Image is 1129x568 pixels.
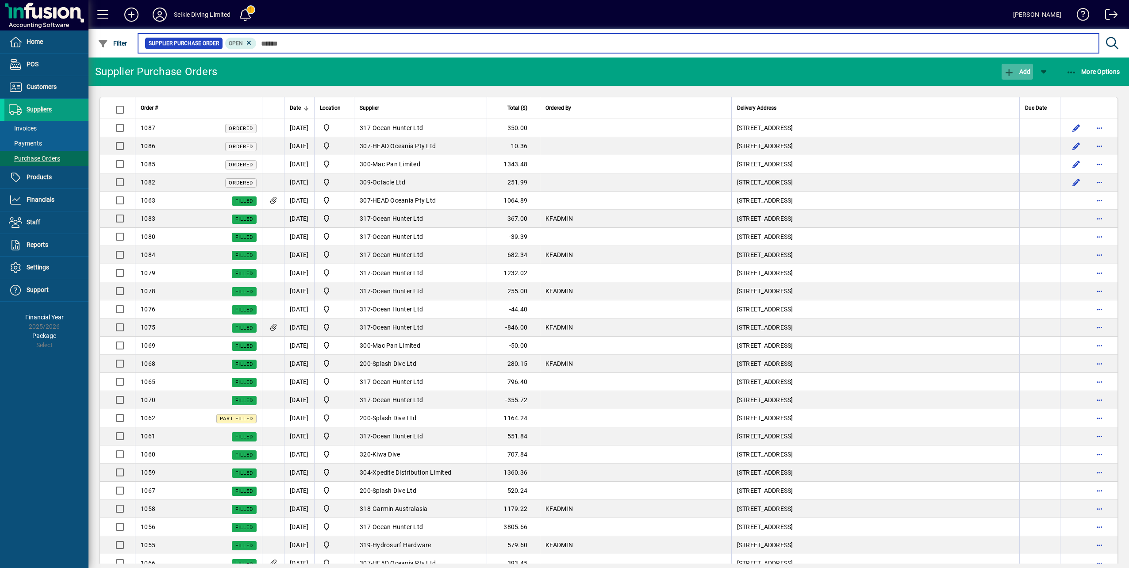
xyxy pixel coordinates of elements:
td: [STREET_ADDRESS] [731,518,1019,536]
td: 1343.48 [487,155,540,173]
span: Add [1004,68,1030,75]
button: More options [1092,302,1106,316]
span: 1058 [141,505,155,512]
span: Ocean Hunter Ltd [372,324,423,331]
button: More options [1092,502,1106,516]
span: Filled [235,452,253,458]
span: Part Filled [220,416,253,422]
td: [DATE] [284,300,314,319]
button: More options [1092,447,1106,461]
span: Location [320,103,341,113]
td: 251.99 [487,173,540,192]
span: Ocean Hunter Ltd [372,233,423,240]
span: Shop [320,340,349,351]
span: 1087 [141,124,155,131]
span: Filter [98,40,127,47]
a: Payments [4,136,88,151]
div: Supplier Purchase Orders [95,65,217,79]
span: Shop [320,503,349,514]
td: - [354,319,487,337]
td: [DATE] [284,445,314,464]
span: Ocean Hunter Ltd [372,215,423,222]
span: 1086 [141,142,155,150]
td: [DATE] [284,119,314,137]
a: POS [4,54,88,76]
button: Add [117,7,146,23]
span: Package [32,332,56,339]
td: - [354,137,487,155]
span: Filled [235,289,253,295]
a: Invoices [4,121,88,136]
span: KFADMIN [545,505,573,512]
button: More options [1092,411,1106,425]
span: 320 [360,451,371,458]
span: KFADMIN [545,324,573,331]
span: Shop [320,123,349,133]
span: Purchase Orders [9,155,60,162]
div: Ordered By [545,103,726,113]
td: [STREET_ADDRESS] [731,373,1019,391]
td: [STREET_ADDRESS] [731,119,1019,137]
td: [STREET_ADDRESS] [731,155,1019,173]
span: Open [229,40,243,46]
a: Customers [4,76,88,98]
td: -39.39 [487,228,540,246]
span: Invoices [9,125,37,132]
button: More options [1092,139,1106,153]
span: 1059 [141,469,155,476]
span: 317 [360,215,371,222]
td: - [354,246,487,264]
td: [STREET_ADDRESS] [731,192,1019,210]
span: Filled [235,325,253,331]
span: 1078 [141,288,155,295]
td: [DATE] [284,482,314,500]
td: 520.24 [487,482,540,500]
span: Ocean Hunter Ltd [372,288,423,295]
td: - [354,518,487,536]
span: POS [27,61,38,68]
td: [DATE] [284,173,314,192]
button: Edit [1069,157,1083,171]
div: Order # [141,103,257,113]
td: [DATE] [284,282,314,300]
span: 1082 [141,179,155,186]
td: 3805.66 [487,518,540,536]
span: 304 [360,469,371,476]
span: 200 [360,360,371,367]
td: -355.72 [487,391,540,409]
span: Shop [320,304,349,315]
td: [DATE] [284,409,314,427]
button: More options [1092,230,1106,244]
td: [STREET_ADDRESS] [731,282,1019,300]
td: [STREET_ADDRESS] [731,500,1019,518]
span: Garmin Australasia [372,505,428,512]
span: Filled [235,216,253,222]
button: Add [1002,64,1033,80]
td: [STREET_ADDRESS] [731,137,1019,155]
td: [STREET_ADDRESS] [731,391,1019,409]
span: HEAD Oceania Pty Ltd [372,197,436,204]
td: 1064.89 [487,192,540,210]
span: Delivery Address [737,103,776,113]
span: 317 [360,324,371,331]
td: [DATE] [284,246,314,264]
span: 1070 [141,396,155,403]
span: 1083 [141,215,155,222]
div: Date [290,103,309,113]
td: - [354,337,487,355]
span: Splash Dive Ltd [372,487,416,494]
span: KFADMIN [545,288,573,295]
span: Filled [235,470,253,476]
button: More options [1092,193,1106,207]
td: 682.34 [487,246,540,264]
button: More options [1092,520,1106,534]
a: Logout [1098,2,1118,31]
div: Total ($) [492,103,535,113]
td: 1164.24 [487,409,540,427]
span: Filled [235,198,253,204]
div: Supplier [360,103,481,113]
a: Home [4,31,88,53]
td: - [354,409,487,427]
a: Settings [4,257,88,279]
span: Filled [235,525,253,530]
